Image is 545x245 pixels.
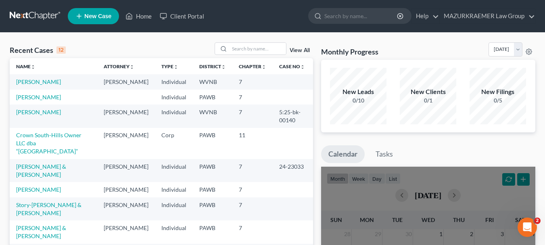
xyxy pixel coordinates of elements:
input: Search by name... [230,43,286,54]
a: Story-[PERSON_NAME] & [PERSON_NAME] [16,201,81,216]
a: Help [412,9,439,23]
td: PAWB [193,182,232,197]
a: [PERSON_NAME] & [PERSON_NAME] [16,163,66,178]
td: PAWB [193,220,232,243]
td: 7 [232,90,273,105]
a: Home [121,9,156,23]
td: 11 [232,128,273,159]
a: Districtunfold_more [199,63,226,69]
i: unfold_more [261,65,266,69]
td: 7 [232,159,273,182]
i: unfold_more [31,65,35,69]
a: [PERSON_NAME] & [PERSON_NAME] [16,224,66,239]
td: [PERSON_NAME] [97,197,155,220]
a: Chapterunfold_more [239,63,266,69]
a: MAZURKRAEMER Law Group [440,9,535,23]
a: Tasks [368,145,400,163]
td: Individual [155,105,193,128]
td: PAWB [193,197,232,220]
span: 2 [534,218,541,224]
a: Attorneyunfold_more [104,63,134,69]
td: 7 [232,182,273,197]
input: Search by name... [324,8,398,23]
h3: Monthly Progress [321,47,378,57]
td: PAWB [193,159,232,182]
td: 7 [232,220,273,243]
div: New Filings [470,87,526,96]
i: unfold_more [300,65,305,69]
td: 7 [232,197,273,220]
td: [PERSON_NAME] [97,128,155,159]
i: unfold_more [129,65,134,69]
i: unfold_more [173,65,178,69]
td: Individual [155,197,193,220]
td: Corp [155,128,193,159]
div: 0/1 [400,96,456,105]
td: PAWB [193,90,232,105]
td: WVNB [193,74,232,89]
td: WVNB [193,105,232,128]
td: [PERSON_NAME] [97,182,155,197]
td: Individual [155,159,193,182]
a: [PERSON_NAME] [16,109,61,115]
a: Case Nounfold_more [279,63,305,69]
div: New Leads [330,87,386,96]
a: Crown South-Hills Owner LLC dba “[GEOGRAPHIC_DATA]” [16,132,81,155]
div: 0/10 [330,96,386,105]
td: Individual [155,74,193,89]
td: [PERSON_NAME] [97,105,155,128]
a: [PERSON_NAME] [16,94,61,101]
div: 12 [56,46,66,54]
a: [PERSON_NAME] [16,78,61,85]
td: Individual [155,220,193,243]
td: 24-23033 [273,159,313,182]
a: [PERSON_NAME] [16,186,61,193]
td: 7 [232,105,273,128]
div: Recent Cases [10,45,66,55]
td: [PERSON_NAME] [97,220,155,243]
div: New Clients [400,87,456,96]
div: 0/5 [470,96,526,105]
td: [PERSON_NAME] [97,159,155,182]
td: PAWB [193,128,232,159]
td: Individual [155,90,193,105]
a: Calendar [321,145,365,163]
a: Nameunfold_more [16,63,35,69]
span: New Case [84,13,111,19]
a: Client Portal [156,9,208,23]
td: 7 [232,74,273,89]
td: 5:25-bk-00140 [273,105,313,128]
td: Individual [155,182,193,197]
td: [PERSON_NAME] [97,74,155,89]
i: unfold_more [221,65,226,69]
iframe: Intercom live chat [518,218,537,237]
a: Typeunfold_more [161,63,178,69]
a: View All [290,48,310,53]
